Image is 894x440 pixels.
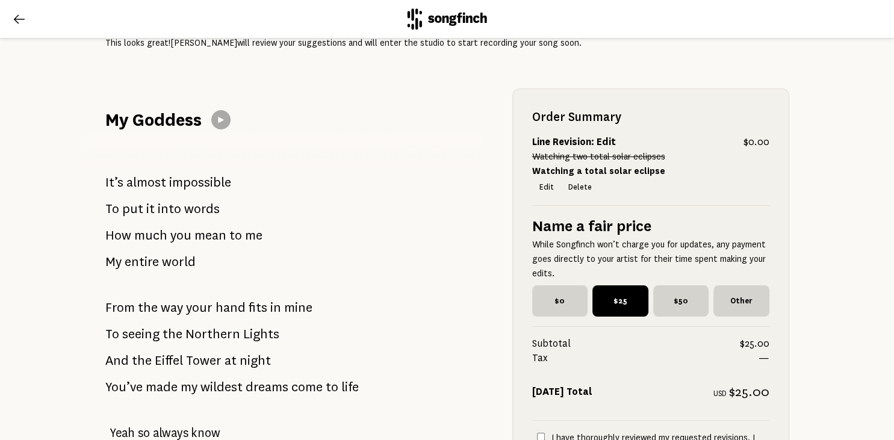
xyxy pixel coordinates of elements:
[170,223,191,247] span: you
[532,215,769,237] h5: Name a fair price
[216,296,246,320] span: hand
[326,375,338,399] span: to
[270,296,281,320] span: in
[246,375,288,399] span: dreams
[740,336,769,351] span: $25.00
[169,170,231,194] span: impossible
[181,375,197,399] span: my
[229,223,242,247] span: to
[759,351,769,365] span: —
[532,166,665,176] strong: Watching a total solar eclipse
[532,336,740,351] span: Subtotal
[105,375,143,399] span: You’ve
[161,296,183,320] span: way
[105,170,123,194] span: It’s
[138,296,158,320] span: the
[158,197,181,221] span: into
[532,152,665,161] s: Watching two total solar eclipses
[240,349,271,373] span: night
[743,135,769,149] span: $0.00
[146,375,178,399] span: made
[146,197,155,221] span: it
[132,349,152,373] span: the
[653,285,709,317] span: $50
[284,296,312,320] span: mine
[134,223,167,247] span: much
[184,197,220,221] span: words
[713,389,727,398] span: USD
[713,285,769,317] span: Other
[194,223,226,247] span: mean
[291,375,323,399] span: come
[532,108,769,125] h2: Order Summary
[122,197,143,221] span: put
[186,296,213,320] span: your
[163,322,182,346] span: the
[561,179,599,196] button: Delete
[105,296,135,320] span: From
[225,349,237,373] span: at
[155,349,183,373] span: Eiffel
[532,237,769,280] p: While Songfinch won’t charge you for updates, any payment goes directly to your artist for their ...
[105,108,202,132] h1: My Goddess
[341,375,359,399] span: life
[245,223,262,247] span: me
[532,285,588,317] span: $0
[532,386,592,397] strong: [DATE] Total
[162,250,196,274] span: world
[592,285,648,317] span: $25
[532,137,616,147] strong: Line Revision: Edit
[122,322,160,346] span: seeing
[105,322,119,346] span: To
[105,36,789,50] p: This looks great! [PERSON_NAME] will review your suggestions and will enter the studio to start r...
[200,375,243,399] span: wildest
[249,296,267,320] span: fits
[185,322,240,346] span: Northern
[532,351,759,365] span: Tax
[105,223,131,247] span: How
[125,250,159,274] span: entire
[105,197,119,221] span: To
[105,349,129,373] span: And
[532,179,561,196] button: Edit
[126,170,166,194] span: almost
[729,385,769,399] span: $25.00
[186,349,222,373] span: Tower
[105,250,122,274] span: My
[243,322,279,346] span: Lights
